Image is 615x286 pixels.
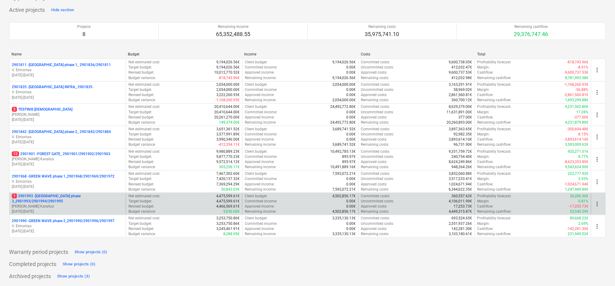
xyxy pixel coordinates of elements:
p: 2901968 - GREEN WAVE phase 1_2901968/2901969/2901972 [12,174,115,179]
p: Committed costs : [361,127,390,132]
p: Cashflow : [477,70,494,75]
span: more_vert [594,178,601,185]
p: Committed costs : [361,104,390,109]
p: Committed income : [245,65,277,70]
p: -1,168,260.93€ [564,82,589,87]
p: 2,054,000.00€ [333,82,356,87]
p: Remaining income : [245,187,276,192]
p: 2901835 - [GEOGRAPHIC_DATA] INFRA_ 2901835 [12,85,92,90]
p: Remaining costs : [361,209,389,214]
p: 7,592,072.21€ [333,171,356,176]
p: Remaining cashflow : [477,165,512,170]
p: -300,604.48€ [567,127,589,132]
p: [DATE] - [DATE] [12,140,123,145]
span: more_vert [594,200,601,208]
p: 377.00€ [459,115,472,120]
p: 3,253,750.86€ [216,216,240,221]
div: Hide section [51,7,74,14]
p: 11,631,891.00€ [447,110,472,115]
span: 1 [12,194,17,198]
p: Approved income : [245,115,274,120]
p: Remaining costs : [361,142,389,147]
p: 9,194,026.56€ [333,75,356,81]
p: Target budget : [128,199,152,204]
p: 3,897,363.65€ [449,127,472,132]
p: 0.00€ [347,204,356,209]
p: Net estimated cost : [128,149,160,154]
p: -56.88% [576,87,589,92]
p: 3,852,060.88€ [449,171,472,176]
p: Budget variance : [128,75,156,81]
p: Client budget : [245,194,268,199]
p: Committed income : [245,154,277,159]
p: 17,253.73€ [454,204,472,209]
p: Budget variance : [128,98,156,103]
p: 3,253,750.86€ [216,221,240,226]
p: Revised budget : [128,137,154,142]
p: [DATE] - [DATE] [12,117,123,122]
p: Cashflow : [477,182,494,187]
p: Margin : [477,132,490,137]
p: 4,449,315.87€ [449,209,472,214]
p: Uncommitted costs : [361,87,394,92]
p: 0.81% [579,199,589,204]
p: Remaining costs : [361,98,389,103]
p: 3,593,009.62€ [565,142,589,147]
p: Uncommitted costs : [361,154,394,159]
p: Committed costs : [361,194,390,199]
p: 7,369,294.29€ [216,182,240,187]
p: [DATE] - [DATE] [12,184,123,189]
div: 2901842 -[GEOGRAPHIC_DATA] phase 2_ 2901842/2901884V. Eimontas[DATE]-[DATE] [12,129,123,145]
p: Committed income : [245,87,277,92]
p: Net estimated cost : [128,194,160,199]
p: Margin : [477,87,490,92]
p: 9,194,026.56€ [216,60,240,65]
p: Profitability forecast : [477,194,512,199]
p: 0.00€ [347,92,356,98]
p: 9,030.00€ [223,209,240,214]
p: -8.91% [578,65,589,70]
p: Profitability forecast : [477,171,512,176]
p: 17.28% [577,110,589,115]
p: Remaining income : [245,120,276,125]
p: Remaining costs : [361,120,389,125]
p: Remaining income [216,24,250,29]
p: Net estimated cost : [128,216,160,221]
p: 20,410,644.00€ [214,110,240,115]
p: Margin : [477,199,490,204]
p: 3,990,346.00€ [216,137,240,142]
p: 24,492,772.80€ [331,120,356,125]
p: Remaining costs : [361,187,389,192]
p: Budget variance : [128,120,156,125]
p: 3,163,291.91€ [449,82,472,87]
p: Projects [77,24,91,29]
p: 0.00€ [347,182,356,187]
p: 4,231,879.80€ [565,120,589,125]
p: 9,543,624.90€ [565,165,589,170]
p: [DATE] - [DATE] [12,209,123,214]
p: V. Eimontas [12,135,123,140]
p: 149,374.00€ [219,120,240,125]
p: Revised budget : [128,204,154,209]
p: Profitability forecast : [477,149,512,154]
p: 0.00€ [347,115,356,120]
p: 2901811 - [GEOGRAPHIC_DATA] phase 1_ 2901836/2901811 [12,62,111,68]
p: -9,600,737.53€ [564,70,589,75]
p: Margin : [477,176,490,181]
p: 4,231,502.80€ [565,104,589,109]
p: 7,420,137.32€ [216,176,240,181]
p: Approved income : [245,137,274,142]
p: Cashflow : [477,204,494,209]
p: 2901993 - [GEOGRAPHIC_DATA] phase 3_2901993/2901994/2901995 [12,194,123,204]
p: Committed costs : [361,171,390,176]
p: Cashflow : [477,159,494,165]
p: Approved costs : [361,92,387,98]
p: Remaining costs : [361,165,389,170]
p: Committed income : [245,110,277,115]
p: Remaining income : [245,165,276,170]
p: 0.00€ [347,87,356,92]
p: 412,032.98€ [452,75,472,81]
p: Revised budget : [128,70,154,75]
p: 3,335,130.13€ [333,216,356,221]
div: Show projects (0) [75,249,107,256]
